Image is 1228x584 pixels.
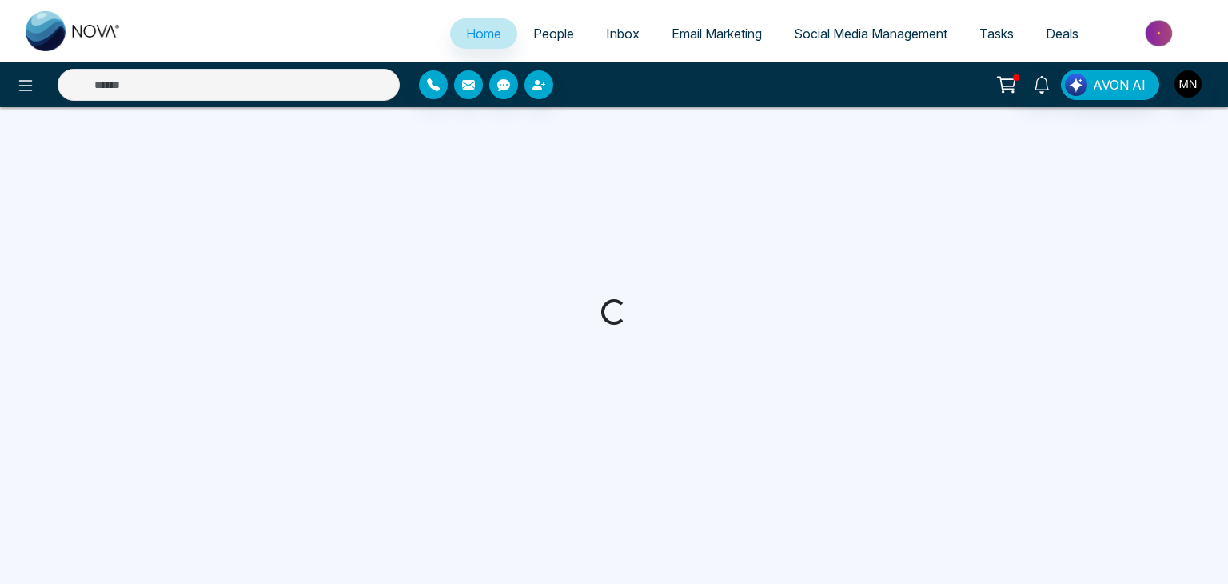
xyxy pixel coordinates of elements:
[606,26,640,42] span: Inbox
[466,26,501,42] span: Home
[1065,74,1087,96] img: Lead Flow
[517,18,590,49] a: People
[450,18,517,49] a: Home
[1046,26,1078,42] span: Deals
[533,26,574,42] span: People
[1061,70,1159,100] button: AVON AI
[1030,18,1094,49] a: Deals
[778,18,963,49] a: Social Media Management
[979,26,1014,42] span: Tasks
[794,26,947,42] span: Social Media Management
[1174,70,1202,98] img: User Avatar
[1093,75,1146,94] span: AVON AI
[656,18,778,49] a: Email Marketing
[1102,15,1218,51] img: Market-place.gif
[672,26,762,42] span: Email Marketing
[963,18,1030,49] a: Tasks
[590,18,656,49] a: Inbox
[26,11,122,51] img: Nova CRM Logo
